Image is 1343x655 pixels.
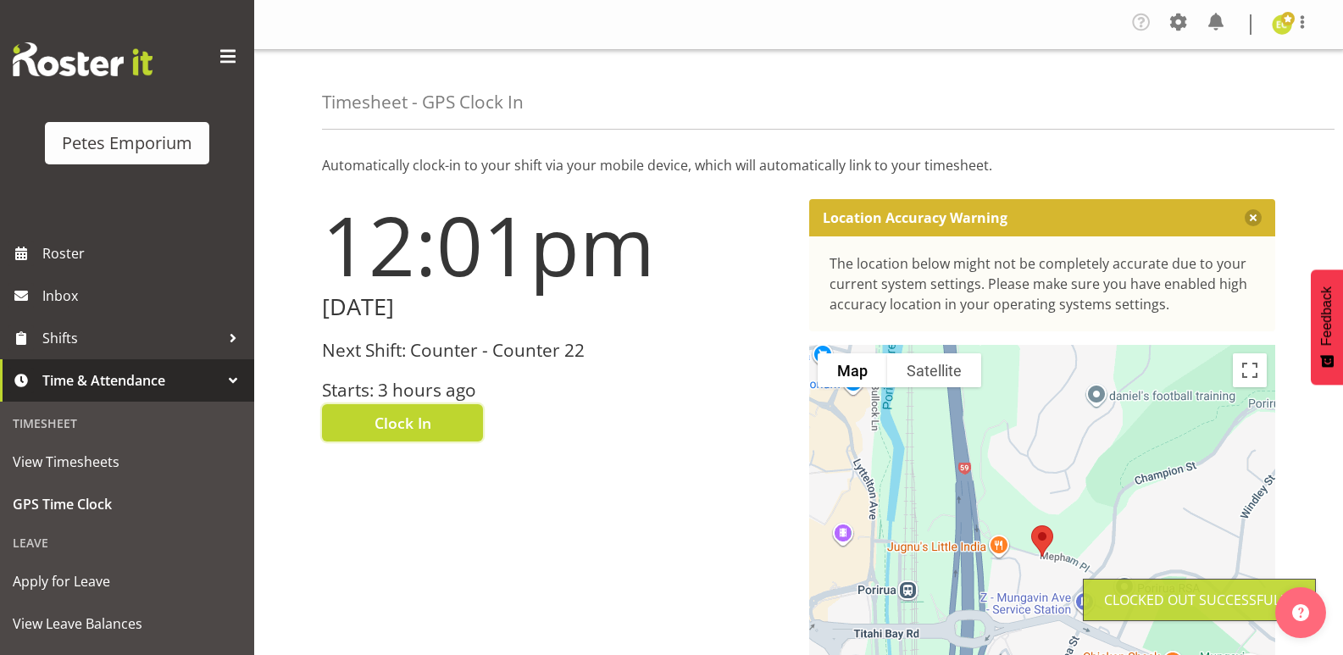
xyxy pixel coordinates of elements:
button: Feedback - Show survey [1311,269,1343,385]
button: Clock In [322,404,483,441]
h3: Next Shift: Counter - Counter 22 [322,341,789,360]
span: GPS Time Clock [13,491,241,517]
img: help-xxl-2.png [1292,604,1309,621]
button: Toggle fullscreen view [1233,353,1267,387]
div: Leave [4,525,250,560]
span: View Leave Balances [13,611,241,636]
button: Show street map [818,353,887,387]
span: Clock In [375,412,431,434]
img: Rosterit website logo [13,42,153,76]
h2: [DATE] [322,294,789,320]
a: GPS Time Clock [4,483,250,525]
span: Inbox [42,283,246,308]
span: Apply for Leave [13,569,241,594]
div: Timesheet [4,406,250,441]
p: Automatically clock-in to your shift via your mobile device, which will automatically link to you... [322,155,1275,175]
h4: Timesheet - GPS Clock In [322,92,524,112]
span: Feedback [1319,286,1335,346]
img: emma-croft7499.jpg [1272,14,1292,35]
span: Shifts [42,325,220,351]
a: View Timesheets [4,441,250,483]
h1: 12:01pm [322,199,789,291]
span: Roster [42,241,246,266]
button: Close message [1245,209,1262,226]
span: View Timesheets [13,449,241,475]
a: View Leave Balances [4,602,250,645]
h3: Starts: 3 hours ago [322,380,789,400]
a: Apply for Leave [4,560,250,602]
div: Petes Emporium [62,130,192,156]
span: Time & Attendance [42,368,220,393]
div: The location below might not be completely accurate due to your current system settings. Please m... [830,253,1256,314]
p: Location Accuracy Warning [823,209,1007,226]
div: Clocked out Successfully [1104,590,1295,610]
button: Show satellite imagery [887,353,981,387]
